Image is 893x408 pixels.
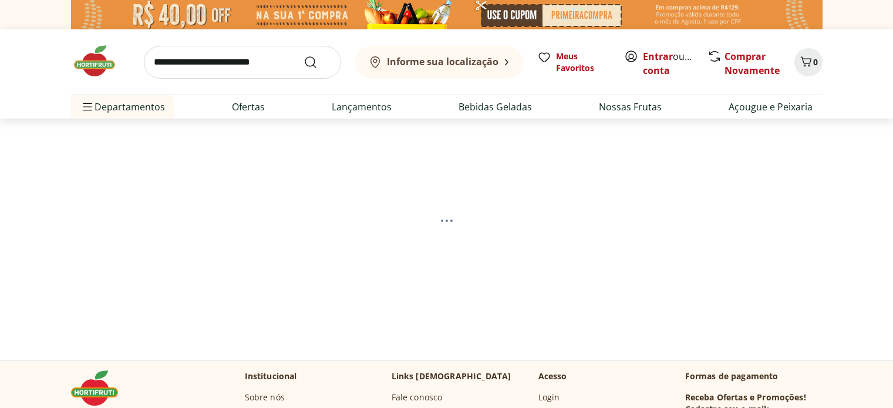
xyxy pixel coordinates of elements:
span: Departamentos [80,93,165,121]
a: Entrar [643,50,673,63]
a: Meus Favoritos [537,50,610,74]
button: Menu [80,93,95,121]
img: Hortifruti [71,370,130,406]
a: Criar conta [643,50,707,77]
a: Sobre nós [245,392,285,403]
p: Links [DEMOGRAPHIC_DATA] [392,370,511,382]
button: Carrinho [794,48,823,76]
h3: Receba Ofertas e Promoções! [685,392,806,403]
a: Comprar Novamente [724,50,780,77]
input: search [144,46,341,79]
span: 0 [813,56,818,68]
a: Fale conosco [392,392,443,403]
a: Login [538,392,560,403]
a: Ofertas [232,100,265,114]
a: Lançamentos [332,100,392,114]
p: Formas de pagamento [685,370,823,382]
button: Submit Search [304,55,332,69]
span: Meus Favoritos [556,50,610,74]
span: ou [643,49,695,77]
img: Hortifruti [71,43,130,79]
p: Institucional [245,370,297,382]
b: Informe sua localização [387,55,498,68]
button: Informe sua localização [355,46,523,79]
a: Açougue e Peixaria [729,100,813,114]
p: Acesso [538,370,567,382]
a: Nossas Frutas [599,100,662,114]
a: Bebidas Geladas [459,100,532,114]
